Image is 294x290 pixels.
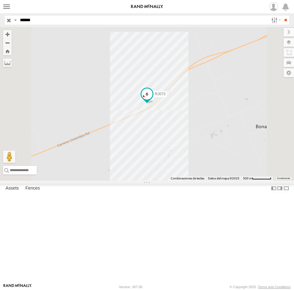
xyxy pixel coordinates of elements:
[3,38,12,47] button: Zoom out
[243,177,252,180] span: 500 m
[3,58,12,67] label: Measure
[269,16,282,25] label: Search Filter Options
[2,184,22,193] label: Assets
[271,184,277,193] label: Dock Summary Table to the Left
[13,16,18,25] label: Search Query
[22,184,43,193] label: Fences
[3,30,12,38] button: Zoom in
[241,176,273,181] button: Escala del mapa: 500 m por 59 píxeles
[171,176,204,181] button: Combinaciones de teclas
[283,184,289,193] label: Hide Summary Table
[230,285,291,289] div: © Copyright 2025 -
[208,177,239,180] span: Datos del mapa ©2025
[119,285,142,289] div: Version: 307.00
[3,151,15,163] button: Arrastra el hombrecito naranja al mapa para abrir Street View
[277,184,283,193] label: Dock Summary Table to the Right
[3,47,12,55] button: Zoom Home
[155,92,166,96] span: RJ073
[131,5,163,9] img: rand-logo.svg
[3,284,32,290] a: Visit our Website
[277,177,290,180] a: Condiciones (se abre en una nueva pestaña)
[258,285,291,289] a: Terms and Conditions
[284,69,294,77] label: Map Settings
